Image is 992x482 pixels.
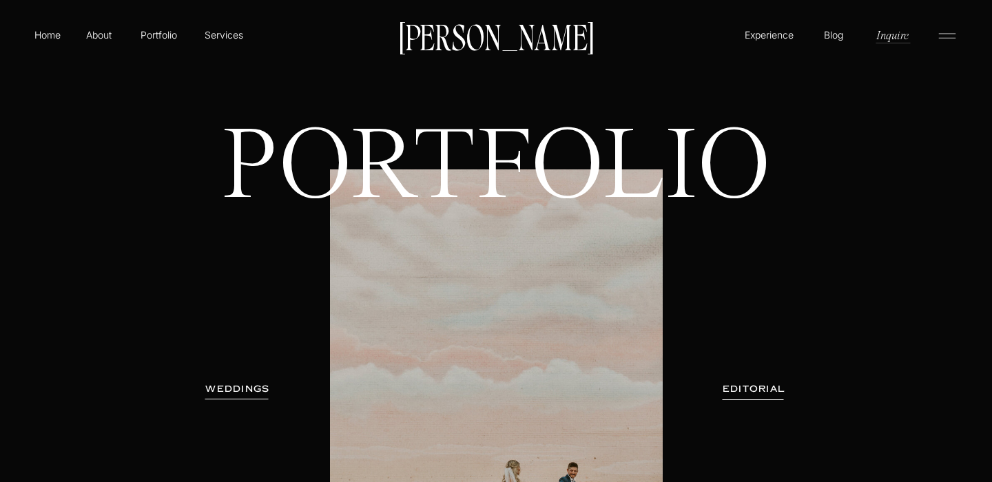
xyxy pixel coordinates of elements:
a: EDITORIAL [703,382,804,396]
a: Inquire [875,27,910,43]
h1: PORTFOLIO [198,124,794,309]
a: Portfolio [134,28,183,42]
a: Blog [820,28,847,41]
a: Services [203,28,244,42]
a: Experience [743,28,796,42]
a: WEDDINGS [194,382,281,396]
a: [PERSON_NAME] [392,21,600,50]
a: Home [32,28,63,42]
a: About [83,28,114,41]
